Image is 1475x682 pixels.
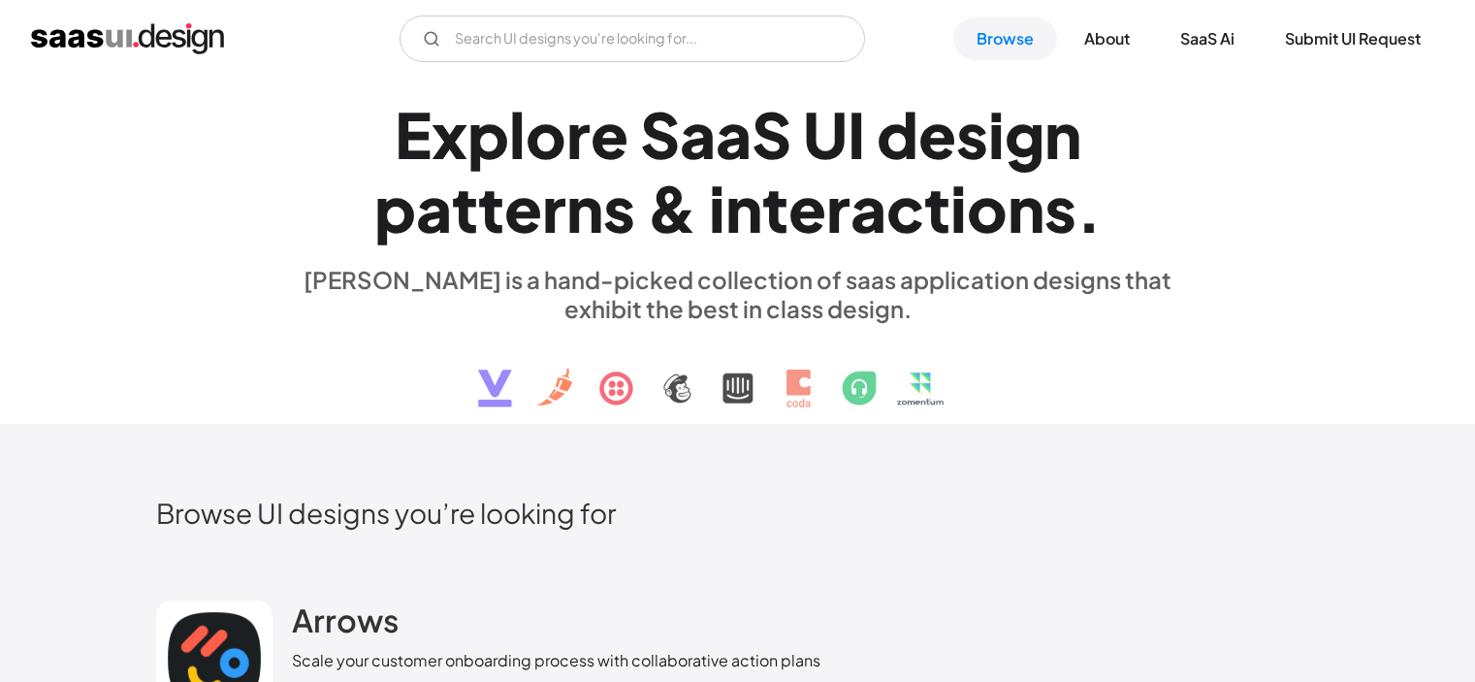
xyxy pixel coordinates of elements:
img: text, icon, saas logo [444,323,1032,424]
div: i [988,97,1005,172]
div: [PERSON_NAME] is a hand-picked collection of saas application designs that exhibit the best in cl... [292,265,1184,323]
div: a [716,97,752,172]
div: & [647,171,697,245]
div: t [762,171,788,245]
div: e [788,171,826,245]
div: e [918,97,956,172]
h2: Browse UI designs you’re looking for [156,496,1320,530]
a: SaaS Ai [1157,17,1258,60]
div: a [416,171,452,245]
div: d [877,97,918,172]
h2: Arrows [292,601,399,639]
div: n [725,171,762,245]
div: n [566,171,603,245]
div: c [886,171,924,245]
div: t [452,171,478,245]
div: e [591,97,628,172]
div: r [566,97,591,172]
div: e [504,171,542,245]
div: p [374,171,416,245]
div: t [478,171,504,245]
div: s [956,97,988,172]
div: S [752,97,791,172]
div: i [709,171,725,245]
div: U [803,97,848,172]
div: o [967,171,1008,245]
div: I [848,97,865,172]
div: p [467,97,509,172]
div: a [680,97,716,172]
div: r [542,171,566,245]
form: Email Form [400,16,865,62]
div: . [1076,171,1102,245]
div: n [1044,97,1081,172]
div: t [924,171,950,245]
div: E [395,97,432,172]
input: Search UI designs you're looking for... [400,16,865,62]
div: o [526,97,566,172]
div: s [1044,171,1076,245]
div: l [509,97,526,172]
a: Arrows [292,601,399,649]
div: Scale your customer onboarding process with collaborative action plans [292,649,820,672]
div: x [432,97,467,172]
a: About [1061,17,1153,60]
div: S [640,97,680,172]
a: Submit UI Request [1262,17,1444,60]
a: Browse [953,17,1057,60]
div: i [950,171,967,245]
div: n [1008,171,1044,245]
div: s [603,171,635,245]
div: g [1005,97,1044,172]
div: a [850,171,886,245]
a: home [31,23,224,54]
h1: Explore SaaS UI design patterns & interactions. [292,97,1184,246]
div: r [826,171,850,245]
